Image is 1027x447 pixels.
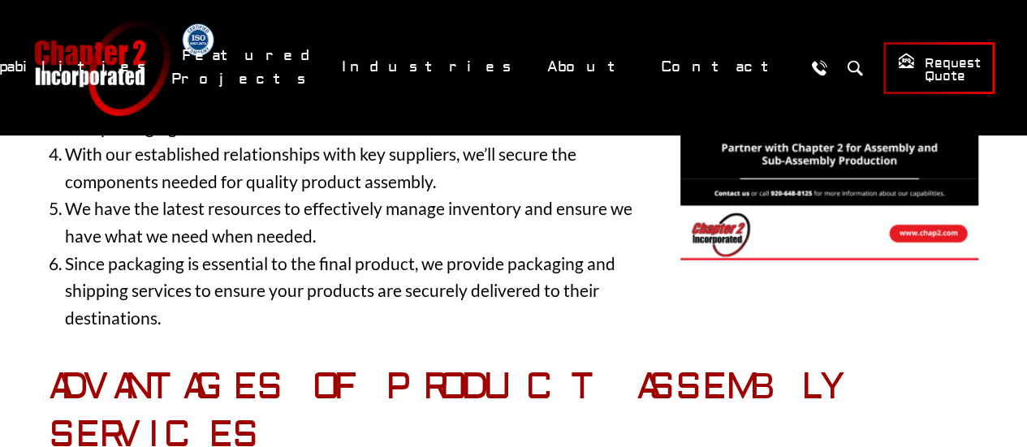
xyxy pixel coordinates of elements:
[32,19,170,116] a: Chapter 2 Incorporated
[171,38,323,97] a: Featured Projects
[897,52,981,85] span: Request Quote
[839,53,869,83] button: Search
[65,250,978,332] li: Since packaging is essential to the final product, we provide packaging and shipping services to ...
[65,195,978,249] li: We have the latest resources to effectively manage inventory and ensure we have what we need when...
[537,49,642,84] a: About
[331,49,529,84] a: Industries
[883,42,995,94] a: Request Quote
[804,53,834,83] a: Call Us
[650,49,796,84] a: Contact
[65,140,978,195] li: With our established relationships with key suppliers, we’ll secure the components needed for qua...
